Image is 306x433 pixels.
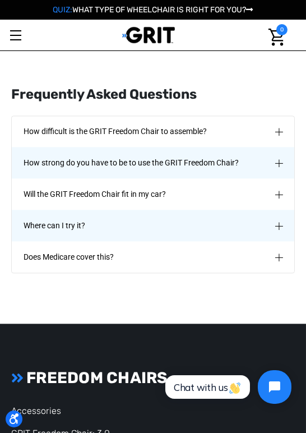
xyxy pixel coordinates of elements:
[11,406,61,416] a: Accessories
[275,191,283,199] img: Will the GRIT Freedom Chair fit in my car?
[11,84,295,104] div: Frequently Asked Questions
[12,116,294,147] button: How difficult is the GRIT Freedom Chair to assemble?
[275,128,283,136] img: How difficult is the GRIT Freedom Chair to assemble?
[275,159,283,167] img: How strong do you have to be to use the GRIT Freedom Chair?
[275,222,283,230] img: Where can I try it?
[262,20,288,55] a: Cart with 0 items
[15,148,247,178] span: How strong do you have to be to use the GRIT Freedom Chair?
[122,26,175,44] img: GRIT All-Terrain Wheelchair and Mobility Equipment
[268,29,285,46] img: Cart
[15,242,122,272] span: Does Medicare cover this?
[15,116,215,146] span: How difficult is the GRIT Freedom Chair to assemble?
[10,35,21,36] span: Toggle menu
[15,179,174,209] span: Will the GRIT Freedom Chair fit in my car?
[276,24,288,35] span: 0
[53,5,253,15] a: QUIZ:WHAT TYPE OF WHEELCHAIR IS RIGHT FOR YOU?
[12,178,294,210] button: Will the GRIT Freedom Chair fit in my car?
[53,5,73,15] span: QUIZ:
[15,210,94,241] span: Where can I try it?
[12,241,294,273] button: Does Medicare cover this?
[275,254,283,261] img: Does Medicare cover this?
[12,147,294,178] button: How strong do you have to be to use the GRIT Freedom Chair?
[12,210,294,241] button: Where can I try it?
[11,368,295,388] h3: FREEDOM CHAIRS
[153,361,301,413] iframe: Tidio Chat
